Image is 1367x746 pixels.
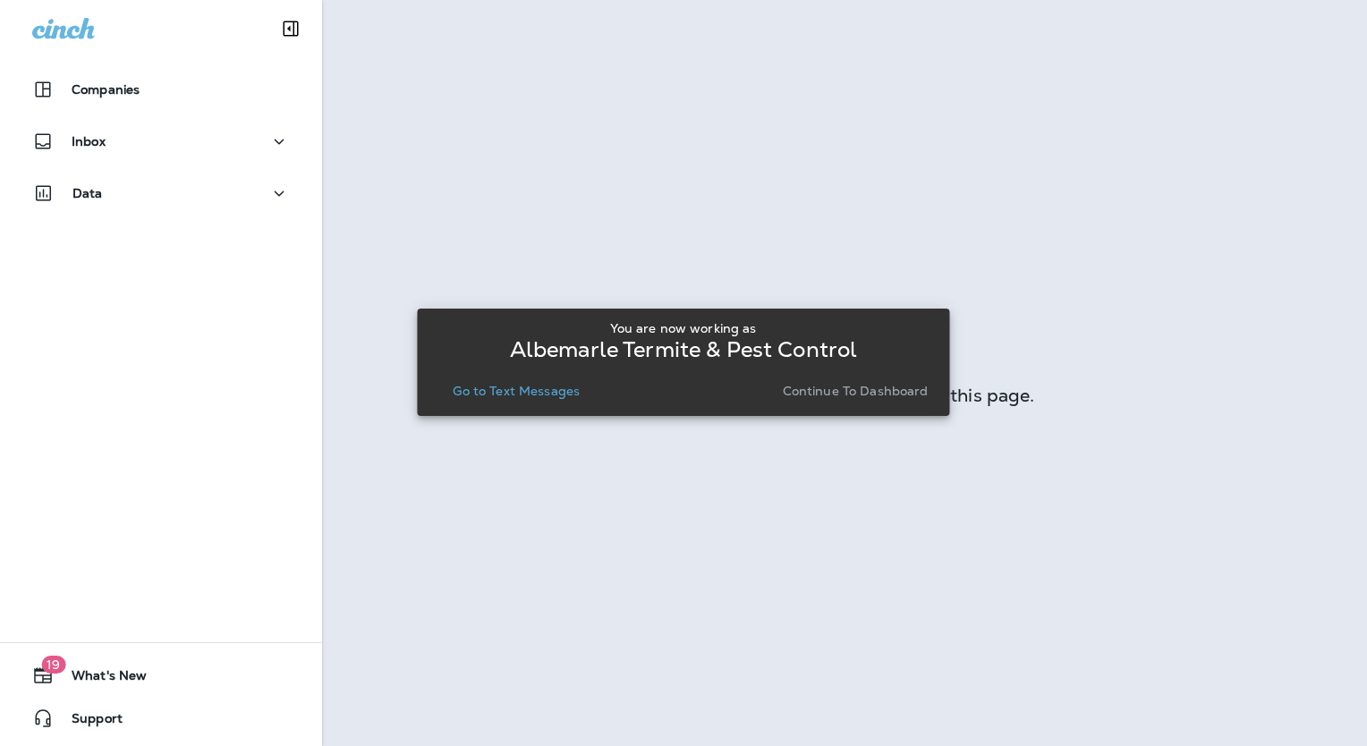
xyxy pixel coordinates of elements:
[266,11,316,47] button: Collapse Sidebar
[18,700,304,736] button: Support
[322,388,1367,403] div: You don't have permission to view this page.
[18,657,304,693] button: 19What's New
[54,711,123,733] span: Support
[54,668,147,690] span: What's New
[446,378,587,403] button: Go to Text Messages
[783,384,929,398] p: Continue to Dashboard
[610,321,756,335] p: You are now working as
[18,123,304,159] button: Inbox
[453,384,580,398] p: Go to Text Messages
[510,343,857,357] p: Albemarle Termite & Pest Control
[18,72,304,107] button: Companies
[72,82,140,97] p: Companies
[776,378,936,403] button: Continue to Dashboard
[18,175,304,211] button: Data
[72,186,103,200] p: Data
[41,656,65,674] span: 19
[72,134,106,148] p: Inbox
